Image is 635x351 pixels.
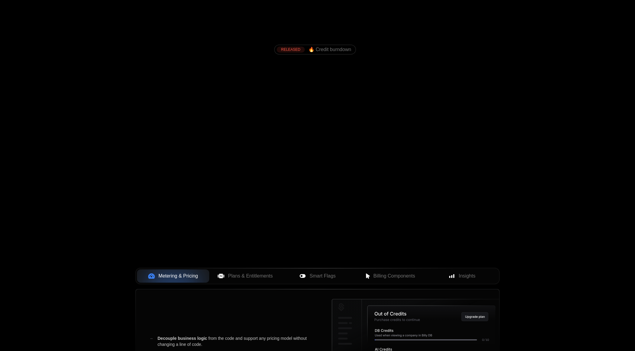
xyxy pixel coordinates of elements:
span: Billing Components [373,272,415,280]
g: Used when viewing a company in Billy DB [375,334,432,337]
g: Out of Credits [375,312,406,315]
button: Metering & Pricing [137,269,209,283]
span: Decouple business logic [158,336,207,341]
span: Plans & Entitlements [228,272,273,280]
button: Smart Flags [282,269,354,283]
div: from the code and support any pricing model without changing a line of code. [150,335,322,347]
g: Upgrade plan [466,315,485,318]
span: 🔥 Credit burndown [308,47,351,52]
g: /10 [484,339,489,341]
a: [object Object],[object Object] [277,47,351,53]
g: 0 [483,339,484,341]
span: Smart Flags [310,272,336,280]
span: Insights [459,272,475,280]
button: Insights [426,269,498,283]
button: Billing Components [353,269,426,283]
div: RELEASED [277,47,304,53]
button: Plans & Entitlements [209,269,282,283]
g: Purchase credits to continue [375,318,420,321]
span: Metering & Pricing [158,272,198,280]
